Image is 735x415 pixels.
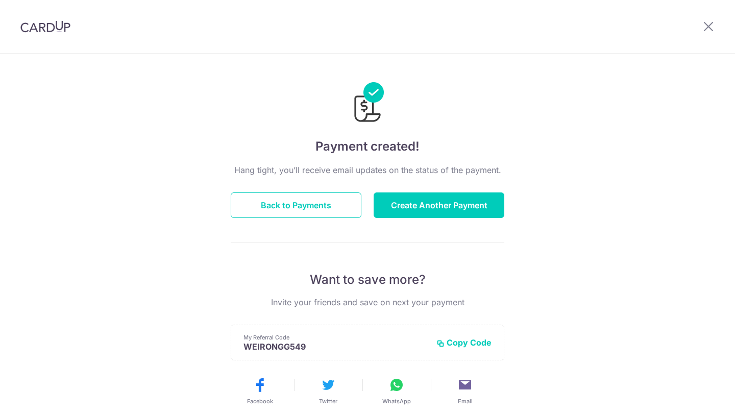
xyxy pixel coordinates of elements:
button: Email [435,377,495,405]
p: My Referral Code [243,333,428,341]
p: Invite your friends and save on next your payment [231,296,504,308]
button: Create Another Payment [374,192,504,218]
h4: Payment created! [231,137,504,156]
span: Twitter [319,397,337,405]
button: Copy Code [436,337,492,348]
span: Email [458,397,473,405]
button: Twitter [298,377,358,405]
span: WhatsApp [382,397,411,405]
p: Hang tight, you’ll receive email updates on the status of the payment. [231,164,504,176]
span: Facebook [247,397,273,405]
p: WEIRONGG549 [243,341,428,352]
p: Want to save more? [231,272,504,288]
img: CardUp [20,20,70,33]
button: Facebook [230,377,290,405]
button: Back to Payments [231,192,361,218]
img: Payments [351,82,384,125]
button: WhatsApp [366,377,427,405]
